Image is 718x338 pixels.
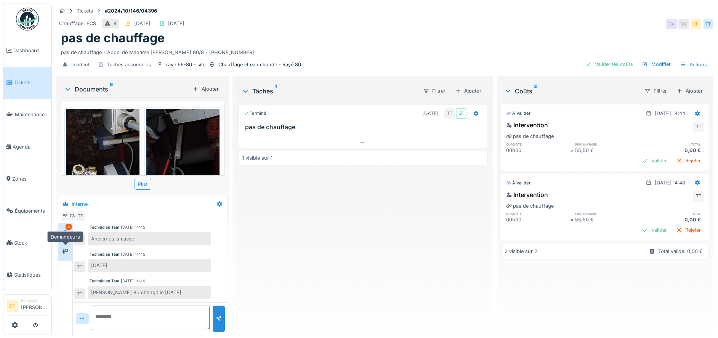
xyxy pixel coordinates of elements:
span: Maintenance [15,111,48,118]
div: 2 visible sur 2 [505,248,537,255]
span: Dashboard [13,47,48,54]
li: EF [6,300,18,312]
div: TT [74,261,85,272]
div: À valider [506,110,530,117]
a: EF Manager[PERSON_NAME] [6,298,48,316]
sup: 6 [110,85,113,94]
div: CV [666,19,677,29]
div: pas de chauffage - Appel de Madame [PERSON_NAME] 80/8 - [PHONE_NUMBER] [61,46,709,56]
h6: prix unitaire [575,142,639,147]
div: Intervention [506,120,548,130]
a: Stock [3,227,51,259]
div: 00h00 [506,147,571,154]
div: TT [75,211,86,221]
span: Agenda [13,143,48,151]
div: pas de chauffage [506,202,554,210]
div: Plus [135,179,151,190]
a: Agenda [3,131,51,163]
div: [DATE] [88,259,211,272]
div: 0,00 € [639,147,704,154]
a: Dashboard [3,35,51,67]
sup: 1 [275,87,277,96]
div: Ajouter [673,86,706,96]
h6: prix unitaire [575,211,639,216]
span: Stock [14,239,48,247]
div: 00h00 [506,216,571,223]
strong: #2024/10/146/04396 [102,7,160,14]
div: À valider [506,180,530,186]
div: 55,50 € [575,216,639,223]
span: Équipements [15,207,48,215]
div: Rejeter [673,225,704,235]
div: Filtrer [641,85,670,96]
span: Statistiques [14,271,48,279]
img: fj3s6uyvgv16tw0qipdxgpq6490u [146,109,220,268]
div: [DATE] [134,20,151,27]
div: Chauffage, ECS [59,20,96,27]
h6: total [639,211,704,216]
div: TT [703,19,713,29]
div: TT [693,122,704,132]
div: Valider [639,225,670,235]
a: Tickets [3,67,51,99]
div: Incident [71,61,90,68]
span: Tickets [14,79,48,86]
div: rayé 66-80 - site [166,61,205,68]
div: 0,00 € [639,216,704,223]
div: Ajouter [189,84,222,94]
div: Ajouter [452,86,484,96]
div: Valider les coûts [583,59,636,69]
div: EF [691,19,701,29]
div: Demandeurs [47,231,83,242]
div: [PERSON_NAME] 80 changé le [DATE] [88,286,211,299]
div: × [571,147,575,154]
div: 1 visible sur 1 [242,154,272,162]
sup: 2 [534,87,537,96]
div: Actions [677,59,710,70]
div: 4 [66,224,72,230]
div: [DATE] 14:45 [121,224,145,230]
div: Modifier [639,59,674,69]
div: Documents [64,85,189,94]
a: Statistiques [3,259,51,291]
div: [DATE] [168,20,184,27]
li: [PERSON_NAME] [21,298,48,314]
h1: pas de chauffage [61,31,165,45]
div: TT [444,108,455,119]
div: Valider [639,155,670,166]
div: TT [693,191,704,202]
div: [DATE] 14:45 [121,251,145,257]
div: Interne [72,200,88,208]
div: Technicien Tem [90,251,119,257]
div: [DATE] 14:49 [121,278,145,284]
div: TT [74,288,85,299]
div: Technicien Tem [90,224,119,230]
div: × [571,216,575,223]
img: Badge_color-CXgf-gQk.svg [16,8,39,30]
div: Tâches [242,87,417,96]
div: EF [60,211,71,221]
div: 4 [114,20,117,27]
img: 8hfwu63riyxh3lkjrzuxt7eco55k [66,109,139,268]
div: CV [678,19,689,29]
div: CV [67,211,78,221]
div: Coûts [504,87,638,96]
h6: quantité [506,142,571,147]
a: Zones [3,163,51,195]
div: 55,50 € [575,147,639,154]
div: Total validé: 0,00 € [658,248,703,255]
div: Tâches accomplies [107,61,151,68]
div: Technicien Tem [90,278,119,284]
div: Ancien étais cassé [88,232,211,245]
div: EF [456,108,466,119]
span: Zones [12,175,48,183]
h6: quantité [506,211,571,216]
a: Équipements [3,195,51,227]
a: Maintenance [3,99,51,131]
div: Manager [21,298,48,303]
div: Tickets [77,7,93,14]
h6: total [639,142,704,147]
div: Filtrer [420,85,449,96]
div: Terminé [244,110,266,117]
div: [DATE] 14:48 [655,179,685,186]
